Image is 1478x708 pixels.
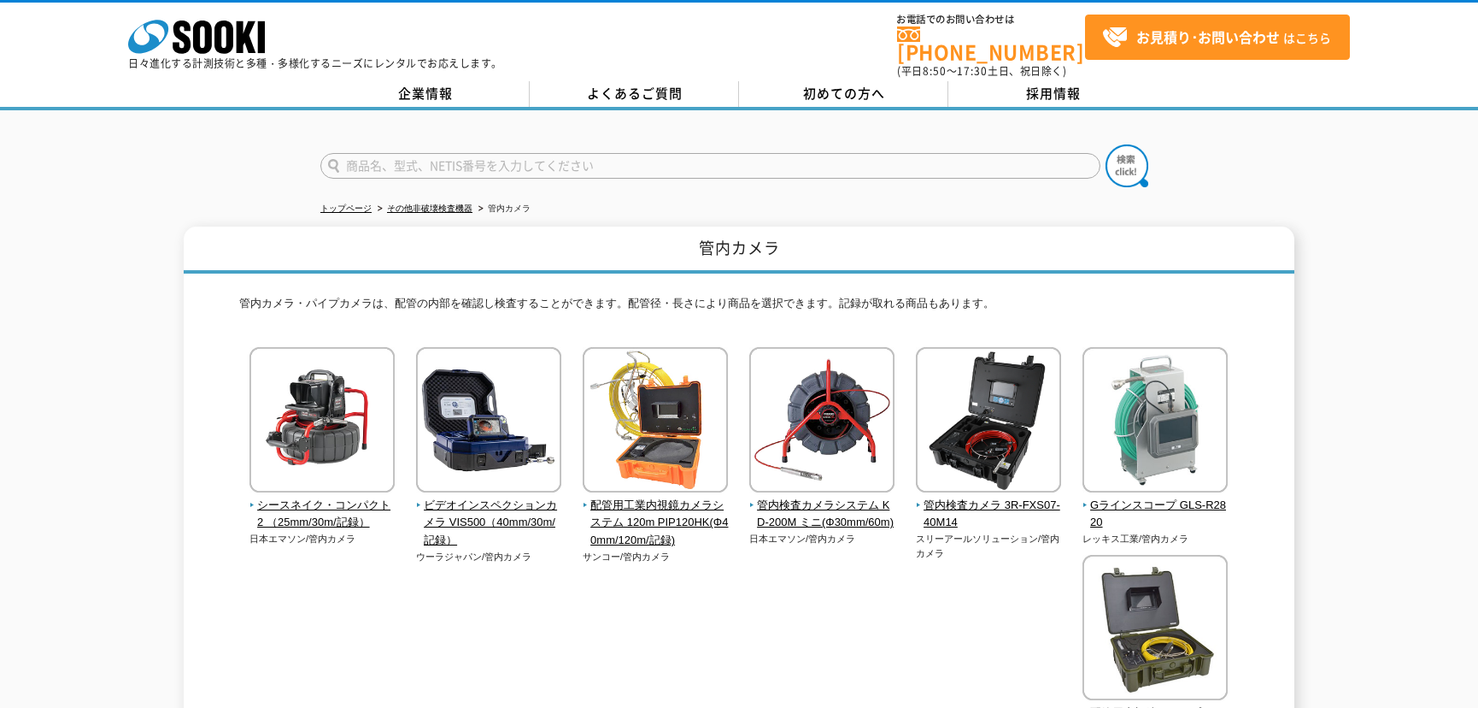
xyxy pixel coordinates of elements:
a: [PHONE_NUMBER] [897,27,1085,62]
span: 17:30 [957,63,988,79]
img: btn_search.png [1106,145,1148,187]
a: 配管用工業内視鏡カメラシステム 120m PIP120HK(Φ40mm/120m/記録) [583,481,729,550]
a: ビデオインスペクションカメラ VIS500（40mm/30m/記録） [416,481,562,550]
p: レッキス工業/管内カメラ [1082,532,1229,546]
input: 商品名、型式、NETIS番号を入力してください [320,153,1100,179]
p: 日本エマソン/管内カメラ [249,532,396,546]
span: 管内検査カメラ 3R-FXS07-40M14 [916,497,1062,533]
img: 管内検査カメラシステム KD-200M ミニ(Φ30mm/60m) [749,347,894,497]
li: 管内カメラ [475,200,531,218]
span: お電話でのお問い合わせは [897,15,1085,25]
p: スリーアールソリューション/管内カメラ [916,532,1062,560]
span: 管内検査カメラシステム KD-200M ミニ(Φ30mm/60m) [749,497,895,533]
span: はこちら [1102,25,1331,50]
a: 採用情報 [948,81,1158,107]
a: お見積り･お問い合わせはこちら [1085,15,1350,60]
span: ビデオインスペクションカメラ VIS500（40mm/30m/記録） [416,497,562,550]
img: 配管用工業内視鏡カメラシステム 120m PIP120HK(Φ40mm/120m/記録) [583,347,728,497]
p: 日本エマソン/管内カメラ [749,532,895,546]
p: ウーラジャパン/管内カメラ [416,550,562,564]
img: シースネイク・コンパクト2 （25mm/30m/記録） [249,347,395,497]
a: よくあるご質問 [530,81,739,107]
h1: 管内カメラ [184,227,1294,274]
p: 日々進化する計測技術と多種・多様化するニーズにレンタルでお応えします。 [128,58,502,68]
img: ビデオインスペクションカメラ VIS500（40mm/30m/記録） [416,347,561,497]
a: 管内検査カメラシステム KD-200M ミニ(Φ30mm/60m) [749,481,895,532]
a: 管内検査カメラ 3R-FXS07-40M14 [916,481,1062,532]
a: 企業情報 [320,81,530,107]
a: Gラインスコープ GLS-R2820 [1082,481,1229,532]
img: Gラインスコープ GLS-R2820 [1082,347,1228,497]
img: 配管用内視鏡スコープpremier CARPSCA21（φ23mm／20m） [1082,555,1228,705]
a: トップページ [320,204,372,213]
span: (平日 ～ 土日、祝日除く) [897,63,1066,79]
a: その他非破壊検査機器 [387,204,472,213]
a: シースネイク・コンパクト2 （25mm/30m/記録） [249,481,396,532]
p: 管内カメラ・パイプカメラは、配管の内部を確認し検査することができます。配管径・長さにより商品を選択できます。記録が取れる商品もあります。 [239,295,1239,322]
p: サンコー/管内カメラ [583,550,729,564]
a: 初めての方へ [739,81,948,107]
span: Gラインスコープ GLS-R2820 [1082,497,1229,533]
span: 配管用工業内視鏡カメラシステム 120m PIP120HK(Φ40mm/120m/記録) [583,497,729,550]
span: シースネイク・コンパクト2 （25mm/30m/記録） [249,497,396,533]
span: 8:50 [923,63,947,79]
span: 初めての方へ [803,84,885,103]
img: 管内検査カメラ 3R-FXS07-40M14 [916,347,1061,497]
strong: お見積り･お問い合わせ [1136,27,1280,47]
